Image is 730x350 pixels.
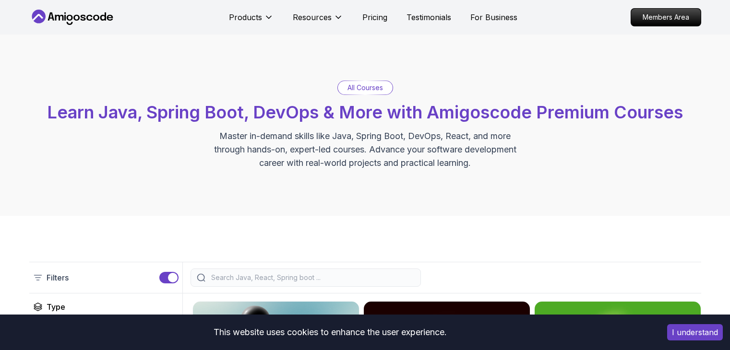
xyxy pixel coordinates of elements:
p: Master in-demand skills like Java, Spring Boot, DevOps, React, and more through hands-on, expert-... [204,129,527,170]
span: Learn Java, Spring Boot, DevOps & More with Amigoscode Premium Courses [47,102,683,123]
p: Products [229,12,262,23]
p: Filters [47,272,69,283]
div: This website uses cookies to enhance the user experience. [7,322,653,343]
a: Testimonials [407,12,451,23]
button: Resources [293,12,343,31]
input: Search Java, React, Spring boot ... [209,273,415,282]
p: Resources [293,12,332,23]
a: For Business [470,12,517,23]
h2: Type [47,301,65,313]
a: Members Area [631,8,701,26]
p: All Courses [347,83,383,93]
a: Pricing [362,12,387,23]
button: Accept cookies [667,324,723,340]
button: Products [229,12,274,31]
p: Members Area [631,9,701,26]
